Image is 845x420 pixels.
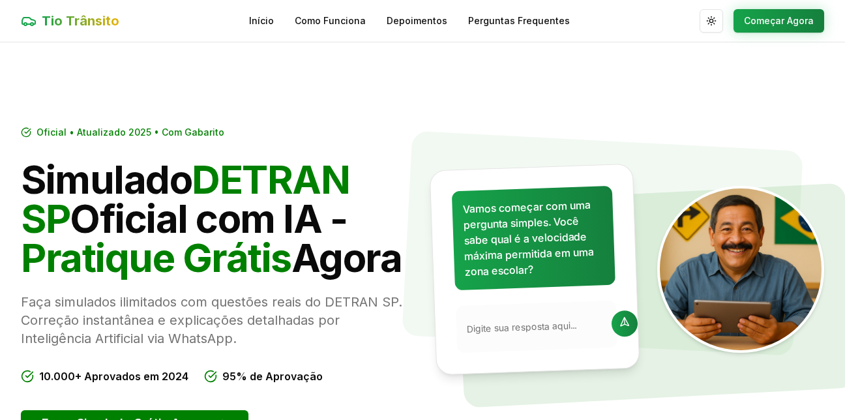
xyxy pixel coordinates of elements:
[295,14,366,27] a: Como Funciona
[467,318,604,335] input: Digite sua resposta aqui...
[734,9,824,33] button: Começar Agora
[21,12,119,30] a: Tio Trânsito
[222,368,323,384] span: 95% de Aprovação
[462,196,604,279] p: Vamos começar com uma pergunta simples. Você sabe qual é a velocidade máxima permitida em uma zon...
[37,126,224,139] span: Oficial • Atualizado 2025 • Com Gabarito
[21,293,412,348] p: Faça simulados ilimitados com questões reais do DETRAN SP. Correção instantânea e explicações det...
[387,14,447,27] a: Depoimentos
[21,160,412,277] h1: Simulado Oficial com IA - Agora
[657,186,824,353] img: Tio Trânsito
[42,12,119,30] span: Tio Trânsito
[39,368,188,384] span: 10.000+ Aprovados em 2024
[21,156,349,242] span: DETRAN SP
[21,234,291,281] span: Pratique Grátis
[468,14,570,27] a: Perguntas Frequentes
[249,14,274,27] a: Início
